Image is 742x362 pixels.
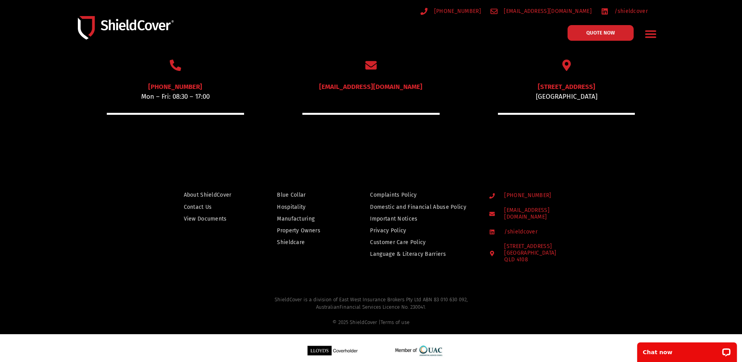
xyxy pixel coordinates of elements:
span: View Documents [184,214,227,224]
span: [EMAIL_ADDRESS][DOMAIN_NAME] [502,207,585,221]
div: QLD 4108 [504,257,556,263]
a: [EMAIL_ADDRESS][DOMAIN_NAME] [490,6,592,16]
span: Language & Literacy Barriers [370,249,446,259]
span: About ShieldCover [184,190,232,200]
span: /shieldcover [613,6,648,16]
span: QUOTE NOW [586,30,615,35]
span: Shieldcare [277,237,305,247]
span: [STREET_ADDRESS] [502,243,556,263]
a: Domestic and Financial Abuse Policy [370,202,474,212]
a: Shieldcare [277,237,336,247]
a: About ShieldCover [184,190,244,200]
a: Hospitality [277,202,336,212]
h2: ShieldCover is a division of East West Insurance Brokers Pty Ltd ABN 83 010 630 092, [158,296,584,326]
iframe: LiveChat chat widget [632,337,742,362]
a: Manufacturing [277,214,336,224]
a: /shieldcover [489,229,585,235]
a: Blue Collar [277,190,336,200]
a: Terms of use [381,319,410,325]
span: [EMAIL_ADDRESS][DOMAIN_NAME] [502,6,591,16]
a: Property Owners [277,226,336,235]
span: [PHONE_NUMBER] [502,192,551,199]
a: Customer Care Policy [370,237,474,247]
p: Mon – Fri: 08:30 – 17:00 [107,82,244,102]
span: /shieldcover [502,229,537,235]
a: Important Notices [370,214,474,224]
span: Contact Us [184,202,212,212]
p: [GEOGRAPHIC_DATA] [498,82,635,102]
a: Language & Literacy Barriers [370,249,474,259]
a: [EMAIL_ADDRESS][DOMAIN_NAME] [319,83,422,91]
a: View Documents [184,214,244,224]
span: Complaints Policy [370,190,417,200]
a: Contact Us [184,202,244,212]
a: Privacy Policy [370,226,474,235]
span: Hospitality [277,202,305,212]
span: Blue Collar [277,190,305,200]
div: Australian [158,303,584,326]
a: /shieldcover [601,6,648,16]
a: Complaints Policy [370,190,474,200]
img: Shield-Cover-Underwriting-Australia-logo-full [78,16,174,40]
div: Menu Toggle [641,25,660,43]
span: Customer Care Policy [370,237,426,247]
div: [GEOGRAPHIC_DATA] [504,250,556,263]
span: [PHONE_NUMBER] [432,6,481,16]
a: QUOTE NOW [568,25,634,41]
a: [PHONE_NUMBER] [420,6,481,16]
span: Property Owners [277,226,320,235]
a: [EMAIL_ADDRESS][DOMAIN_NAME] [489,207,585,221]
a: [STREET_ADDRESS] [538,83,595,91]
a: [PHONE_NUMBER] [148,83,202,91]
span: Domestic and Financial Abuse Policy [370,202,466,212]
div: © 2025 ShieldCover | [158,319,584,326]
span: Manufacturing [277,214,314,224]
a: [PHONE_NUMBER] [489,192,585,199]
span: Important Notices [370,214,417,224]
span: Financial Services Licence No. 230041. [340,304,426,310]
span: Privacy Policy [370,226,406,235]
